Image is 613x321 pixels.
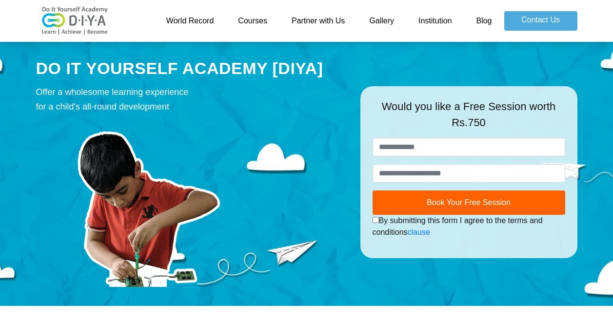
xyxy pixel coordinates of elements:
a: Courses [226,11,279,31]
a: Gallery [357,11,406,31]
a: Contact Us [504,11,577,31]
img: course-prod.png [36,119,260,287]
a: World Record [154,11,226,31]
div: DO IT YOURSELF ACADEMY [DIYA] [36,57,346,80]
span: Book Your Free Session [427,198,511,207]
div: By submitting this form I agree to the terms and conditions [373,215,565,238]
button: Book Your Free Session [373,190,565,215]
img: logo-v2.png [36,6,114,36]
div: Would you like a Free Session worth Rs.750 [373,98,565,138]
a: clause [408,228,430,236]
a: Partner with Us [279,11,357,31]
div: Offer a wholesome learning experience for a child's all-round development [36,85,346,114]
a: Institution [406,11,464,31]
a: Blog [464,11,504,31]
